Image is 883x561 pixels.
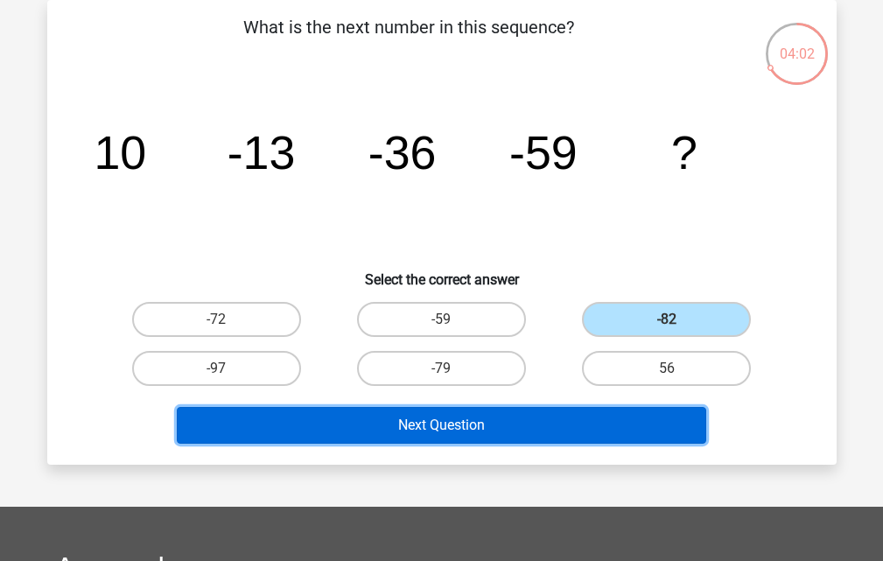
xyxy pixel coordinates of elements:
tspan: ? [671,126,697,179]
tspan: 10 [94,126,146,179]
label: -97 [132,351,301,386]
h6: Select the correct answer [75,257,809,288]
p: What is the next number in this sequence? [75,14,743,67]
tspan: -59 [509,126,578,179]
label: 56 [582,351,751,386]
label: -82 [582,302,751,337]
label: -79 [357,351,526,386]
button: Next Question [177,407,706,444]
label: -59 [357,302,526,337]
div: 04:02 [764,21,830,65]
tspan: -13 [227,126,295,179]
label: -72 [132,302,301,337]
tspan: -36 [368,126,436,179]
